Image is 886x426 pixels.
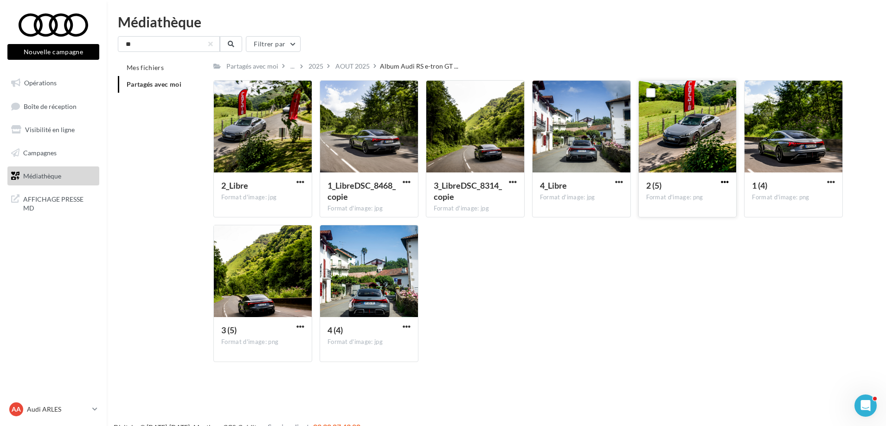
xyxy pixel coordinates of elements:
span: 4_Libre [540,180,567,191]
span: Campagnes [23,149,57,157]
div: AOUT 2025 [335,62,370,71]
a: AFFICHAGE PRESSE MD [6,189,101,216]
div: Format d'image: jpg [327,204,411,213]
span: AFFICHAGE PRESSE MD [23,193,96,213]
iframe: Intercom live chat [854,394,877,417]
span: 1 (4) [752,180,767,191]
div: Médiathèque [118,15,875,29]
div: Partagés avec moi [226,62,278,71]
span: 2_Libre [221,180,248,191]
span: 3_LibreDSC_8314_copie [434,180,502,202]
a: AA Audi ARLES [7,401,99,418]
span: Opérations [24,79,57,87]
span: Boîte de réception [24,102,77,110]
span: Visibilité en ligne [25,126,75,134]
button: Nouvelle campagne [7,44,99,60]
span: Mes fichiers [127,64,164,71]
a: Médiathèque [6,166,101,186]
div: Format d'image: jpg [327,338,411,346]
button: Filtrer par [246,36,301,52]
span: 4 (4) [327,325,343,335]
div: Format d'image: jpg [540,193,623,202]
span: 1_LibreDSC_8468_copie [327,180,396,202]
span: 2 (5) [646,180,661,191]
p: Audi ARLES [27,405,89,414]
span: Partagés avec moi [127,80,181,88]
a: Opérations [6,73,101,93]
div: Format d'image: png [221,338,304,346]
span: Album Audi RS e-tron GT ... [380,62,458,71]
div: 2025 [308,62,323,71]
div: Format d'image: jpg [434,204,517,213]
div: Format d'image: png [646,193,729,202]
a: Campagnes [6,143,101,163]
a: Boîte de réception [6,96,101,116]
a: Visibilité en ligne [6,120,101,140]
div: ... [289,60,296,73]
span: AA [12,405,21,414]
span: 3 (5) [221,325,237,335]
div: Format d'image: png [752,193,835,202]
div: Format d'image: jpg [221,193,304,202]
span: Médiathèque [23,172,61,179]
